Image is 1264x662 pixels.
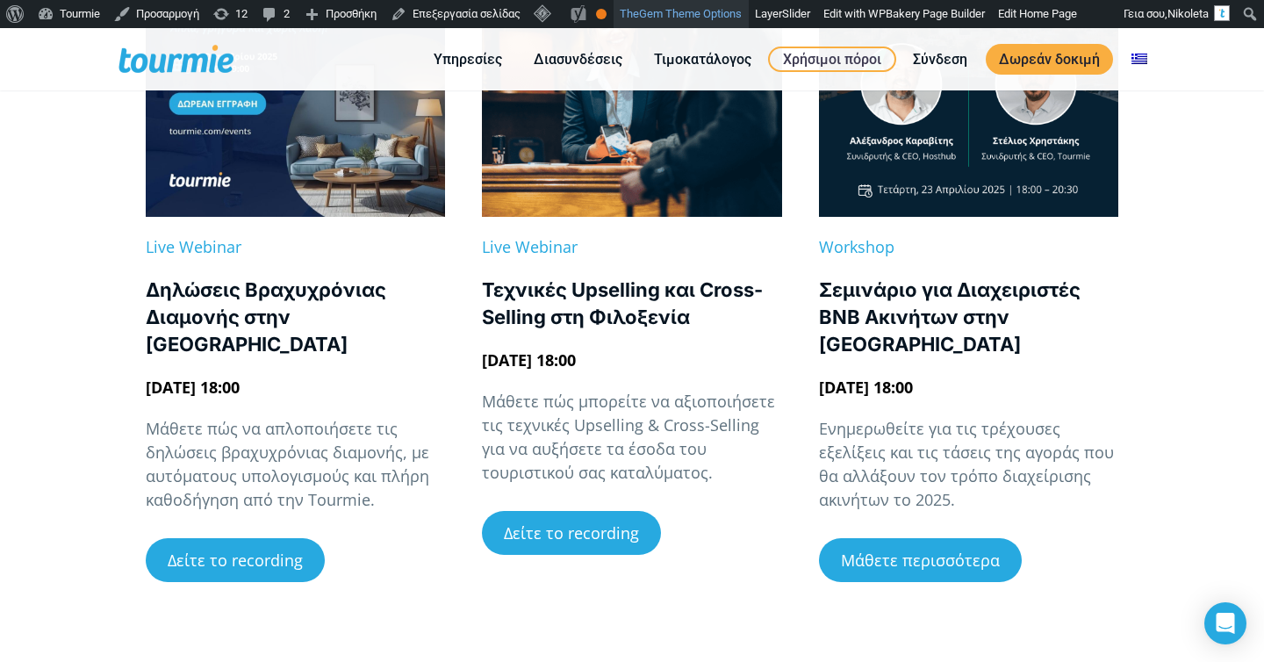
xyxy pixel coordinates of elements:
[900,48,980,70] a: Σύνδεση
[482,236,578,257] span: Live Webinar
[819,236,894,257] span: Workshop
[482,511,661,555] a: Δείτε το recording
[146,377,240,398] span: [DATE] 18:00
[482,390,781,485] p: Μάθετε πώς μπορείτε να αξιοποιήσετε τις τεχνικές Upselling & Cross-Selling για να αυξήσετε τα έσο...
[986,44,1113,75] a: Δωρεάν δοκιμή
[1167,7,1209,20] span: Nikoleta
[146,277,445,358] div: Δηλώσεις Βραχυχρόνιας Διαμονής στην [GEOGRAPHIC_DATA]
[168,552,303,568] span: Δείτε το recording
[768,47,896,72] a: Χρήσιμοι πόροι
[146,236,241,257] span: Live Webinar
[819,277,1118,358] div: Σεμινάριο για Διαχειριστές ΒΝΒ Ακινήτων στην [GEOGRAPHIC_DATA]
[482,277,781,331] div: Τεχνικές Upselling και Cross-Selling στη Φιλοξενία
[641,48,765,70] a: Τιμοκατάλογος
[482,349,576,371] span: [DATE] 18:00
[504,525,639,541] span: Δείτε το recording
[819,538,1022,582] a: Μάθετε περισσότερα
[146,417,445,512] p: Μάθετε πώς να απλοποιήσετε τις δηλώσεις βραχυχρόνιας διαμονής, με αυτόματους υπολογισμούς και πλή...
[841,552,1000,568] span: Μάθετε περισσότερα
[819,417,1118,512] p: Ενημερωθείτε για τις τρέχουσες εξελίξεις και τις τάσεις της αγοράς που θα αλλάξουν τον τρόπο διαχ...
[819,377,913,398] span: [DATE] 18:00
[1118,48,1160,70] a: Αλλαγή σε
[596,9,607,19] div: OK
[521,48,636,70] a: Διασυνδέσεις
[420,48,515,70] a: Υπηρεσίες
[1204,602,1246,644] div: Open Intercom Messenger
[146,538,325,582] a: Δείτε το recording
